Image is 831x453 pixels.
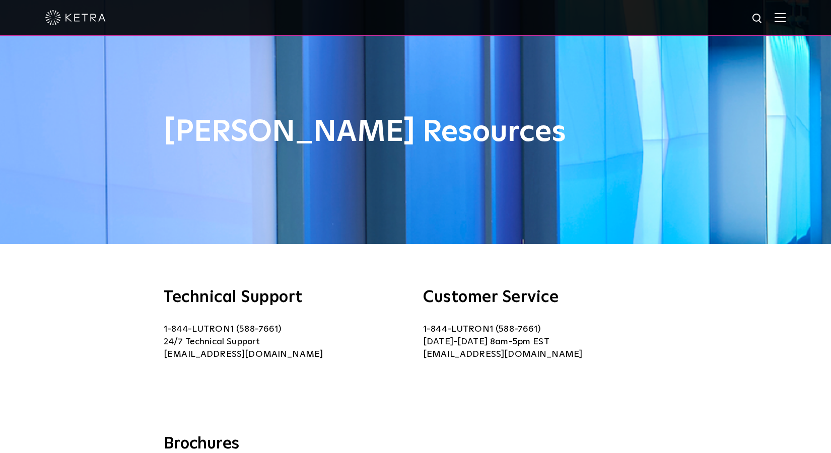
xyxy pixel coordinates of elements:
[423,323,667,361] p: 1-844-LUTRON1 (588-7661) [DATE]-[DATE] 8am-5pm EST [EMAIL_ADDRESS][DOMAIN_NAME]
[164,350,323,359] a: [EMAIL_ADDRESS][DOMAIN_NAME]
[751,13,764,25] img: search icon
[164,323,408,361] p: 1-844-LUTRON1 (588-7661) 24/7 Technical Support
[164,289,408,306] h3: Technical Support
[423,289,667,306] h3: Customer Service
[164,116,667,149] h1: [PERSON_NAME] Resources
[775,13,786,22] img: Hamburger%20Nav.svg
[45,10,106,25] img: ketra-logo-2019-white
